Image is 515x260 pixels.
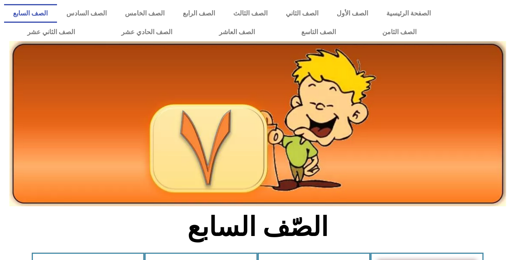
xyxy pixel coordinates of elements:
[278,23,359,42] a: الصف التاسع
[327,4,377,23] a: الصف الأول
[377,4,440,23] a: الصفحة الرئيسية
[4,4,57,23] a: الصف السابع
[224,4,276,23] a: الصف الثالث
[116,4,173,23] a: الصف الخامس
[98,23,195,42] a: الصف الحادي عشر
[173,4,224,23] a: الصف الرابع
[123,211,392,243] h2: الصّف السابع
[196,23,278,42] a: الصف العاشر
[276,4,327,23] a: الصف الثاني
[359,23,440,42] a: الصف الثامن
[4,23,98,42] a: الصف الثاني عشر
[57,4,116,23] a: الصف السادس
